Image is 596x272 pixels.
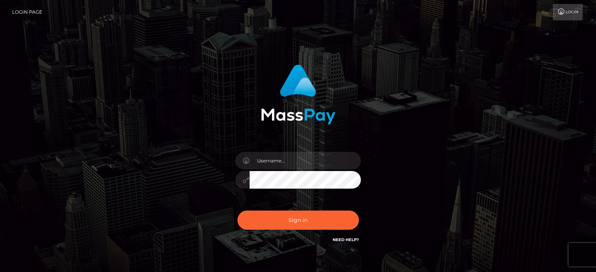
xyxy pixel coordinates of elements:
[333,237,359,242] a: Need Help?
[250,152,361,169] input: Username...
[261,65,335,124] img: MassPay Login
[237,211,359,230] button: Sign in
[12,4,42,20] a: Login Page
[553,4,583,20] a: Login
